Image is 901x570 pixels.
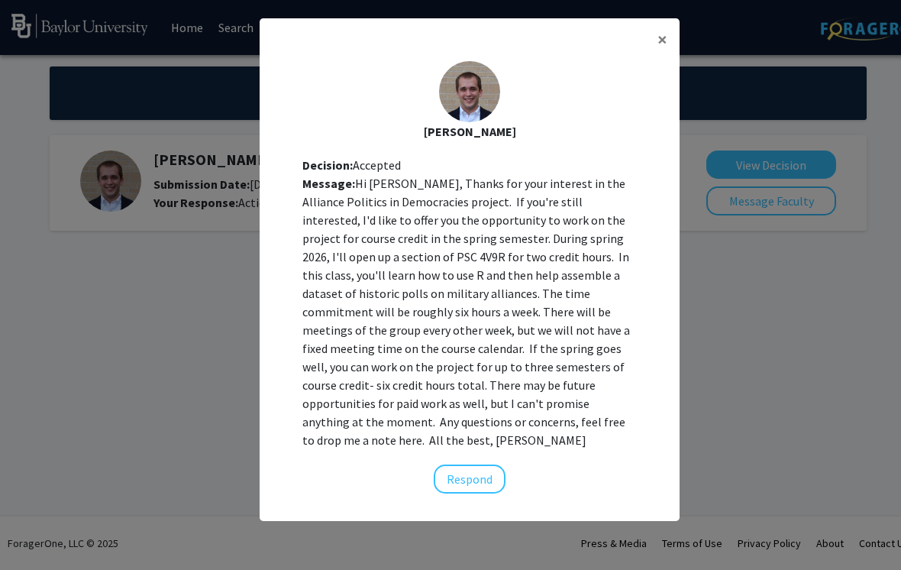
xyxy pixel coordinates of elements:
iframe: Chat [11,501,65,559]
div: Hi [PERSON_NAME], Thanks for your interest in the Alliance Politics in Democracies project. If yo... [302,174,637,449]
button: Respond [434,465,505,494]
b: Message: [302,176,355,191]
span: × [657,28,667,51]
div: [PERSON_NAME] [272,122,667,141]
button: Close [645,18,680,61]
b: Decision: [302,157,353,173]
div: Accepted [302,156,637,174]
